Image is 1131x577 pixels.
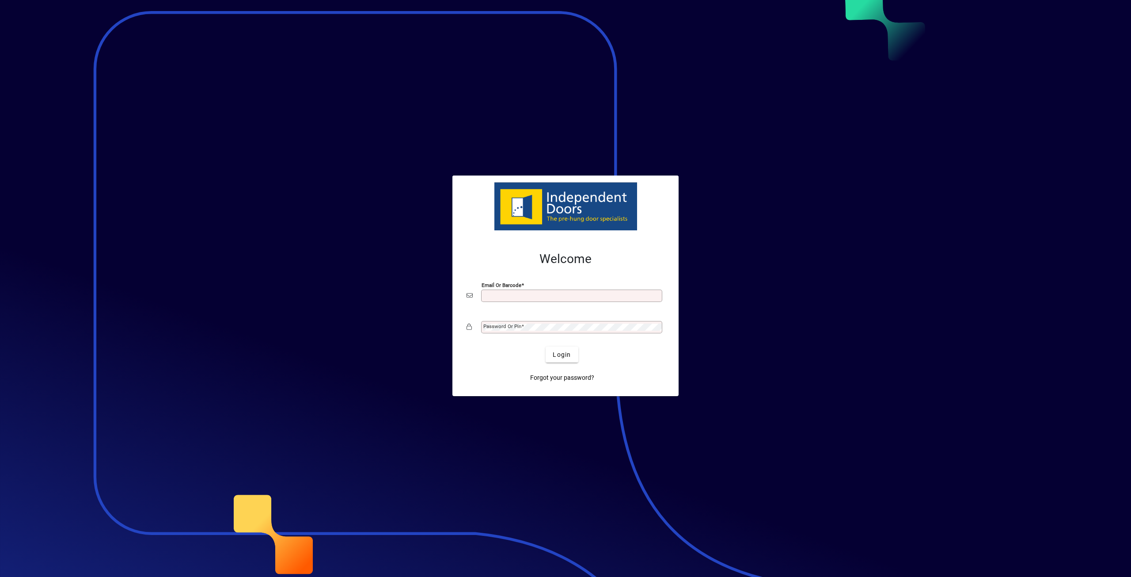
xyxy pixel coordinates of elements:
mat-label: Email or Barcode [482,282,521,288]
span: Login [553,350,571,359]
button: Login [546,347,578,363]
span: Forgot your password? [530,373,594,382]
mat-label: Password or Pin [483,323,521,329]
h2: Welcome [467,252,664,267]
a: Forgot your password? [527,370,598,386]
